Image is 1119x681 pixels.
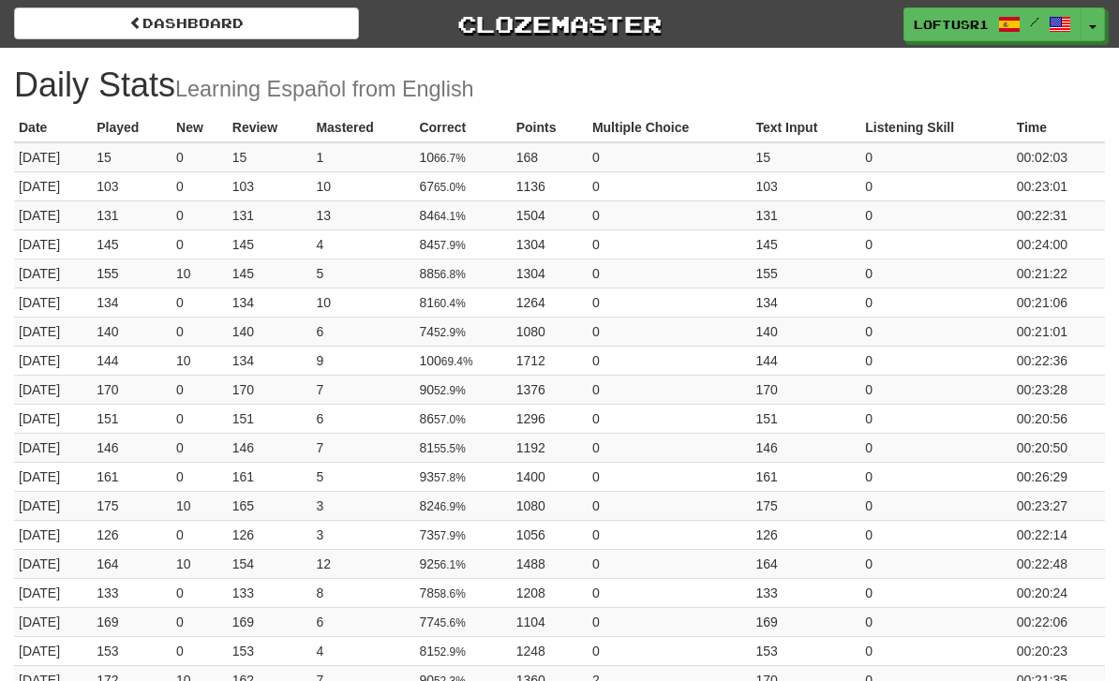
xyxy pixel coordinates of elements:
[751,462,860,491] td: 161
[434,529,466,542] small: 57.9%
[172,346,228,375] td: 10
[14,229,92,259] td: [DATE]
[860,636,1011,665] td: 0
[92,462,172,491] td: 161
[311,578,414,607] td: 8
[434,326,466,339] small: 52.9%
[588,288,752,317] td: 0
[414,636,511,665] td: 81
[311,288,414,317] td: 10
[92,171,172,200] td: 103
[92,433,172,462] td: 146
[588,375,752,404] td: 0
[588,200,752,229] td: 0
[414,462,511,491] td: 93
[172,404,228,433] td: 0
[1012,346,1105,375] td: 00:22:36
[414,549,511,578] td: 92
[92,113,172,142] th: Played
[92,491,172,520] td: 175
[588,607,752,636] td: 0
[14,67,1105,104] h1: Daily Stats
[751,491,860,520] td: 175
[512,433,588,462] td: 1192
[512,607,588,636] td: 1104
[14,142,92,172] td: [DATE]
[414,607,511,636] td: 77
[1012,578,1105,607] td: 00:20:24
[172,375,228,404] td: 0
[512,171,588,200] td: 1136
[860,549,1011,578] td: 0
[588,142,752,172] td: 0
[1012,433,1105,462] td: 00:20:50
[751,636,860,665] td: 153
[1012,317,1105,346] td: 00:21:01
[172,636,228,665] td: 0
[860,462,1011,491] td: 0
[751,520,860,549] td: 126
[311,142,414,172] td: 1
[860,171,1011,200] td: 0
[228,171,312,200] td: 103
[92,259,172,288] td: 155
[14,7,359,39] a: Dashboard
[751,171,860,200] td: 103
[512,288,588,317] td: 1264
[751,607,860,636] td: 169
[512,200,588,229] td: 1504
[1012,520,1105,549] td: 00:22:14
[512,578,588,607] td: 1208
[14,404,92,433] td: [DATE]
[172,520,228,549] td: 0
[92,288,172,317] td: 134
[92,346,172,375] td: 144
[92,578,172,607] td: 133
[434,471,466,484] small: 57.8%
[414,578,511,607] td: 78
[228,520,312,549] td: 126
[588,229,752,259] td: 0
[172,578,228,607] td: 0
[1012,229,1105,259] td: 00:24:00
[172,491,228,520] td: 10
[228,259,312,288] td: 145
[1012,549,1105,578] td: 00:22:48
[14,346,92,375] td: [DATE]
[14,288,92,317] td: [DATE]
[414,259,511,288] td: 88
[228,142,312,172] td: 15
[1012,113,1105,142] th: Time
[228,317,312,346] td: 140
[434,152,466,165] small: 66.7%
[860,375,1011,404] td: 0
[92,404,172,433] td: 151
[860,491,1011,520] td: 0
[751,113,860,142] th: Text Input
[14,520,92,549] td: [DATE]
[311,259,414,288] td: 5
[512,229,588,259] td: 1304
[172,113,228,142] th: New
[92,607,172,636] td: 169
[172,462,228,491] td: 0
[311,317,414,346] td: 6
[14,113,92,142] th: Date
[588,520,752,549] td: 0
[1030,15,1039,28] span: /
[751,433,860,462] td: 146
[1012,404,1105,433] td: 00:20:56
[414,288,511,317] td: 81
[14,171,92,200] td: [DATE]
[92,375,172,404] td: 170
[512,113,588,142] th: Points
[914,16,989,33] span: loftusr1
[434,210,466,223] small: 64.1%
[228,113,312,142] th: Review
[588,113,752,142] th: Multiple Choice
[172,607,228,636] td: 0
[434,558,466,571] small: 56.1%
[92,142,172,172] td: 15
[172,549,228,578] td: 10
[860,200,1011,229] td: 0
